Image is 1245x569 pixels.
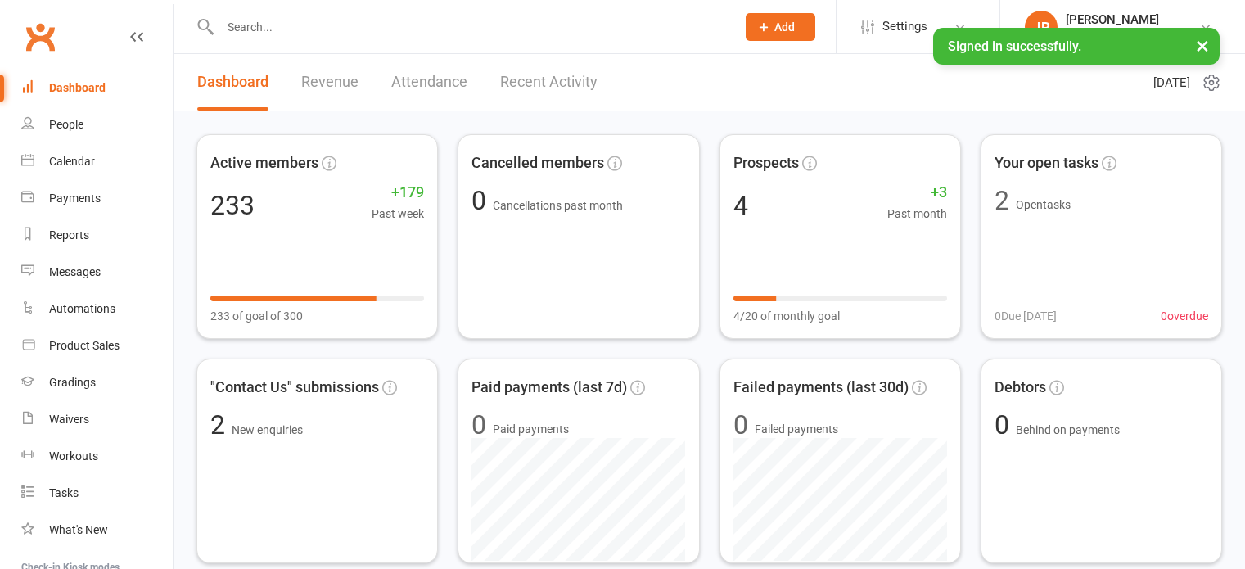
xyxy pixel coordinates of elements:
div: Calendar [49,155,95,168]
div: 0 [471,412,486,438]
span: Open tasks [1016,198,1071,211]
div: Payments [49,192,101,205]
a: Messages [21,254,173,291]
span: Active members [210,151,318,175]
span: 233 of goal of 300 [210,307,303,325]
div: Waivers [49,413,89,426]
span: "Contact Us" submissions [210,376,379,400]
div: Gradings [49,376,96,389]
div: 2 [995,187,1009,214]
a: People [21,106,173,143]
span: Past month [887,205,947,223]
span: Settings [882,8,927,45]
div: Product Sales [49,339,120,352]
a: Gradings [21,364,173,401]
div: 4 [733,192,748,219]
span: Prospects [733,151,799,175]
a: Dashboard [21,70,173,106]
input: Search... [215,16,724,38]
a: Tasks [21,475,173,512]
div: 233 [210,192,255,219]
div: What's New [49,523,108,536]
a: Clubworx [20,16,61,57]
span: +179 [372,181,424,205]
button: Add [746,13,815,41]
a: Recent Activity [500,54,598,111]
span: +3 [887,181,947,205]
span: 4/20 of monthly goal [733,307,840,325]
a: What's New [21,512,173,549]
span: 0 [995,409,1016,440]
span: Cancellations past month [493,199,623,212]
div: JR Martial Arts [1066,27,1159,42]
span: Failed payments [755,420,838,438]
a: Calendar [21,143,173,180]
div: [PERSON_NAME] [1066,12,1159,27]
a: Automations [21,291,173,327]
a: Workouts [21,438,173,475]
div: JR [1025,11,1058,43]
span: New enquiries [232,423,303,436]
span: 0 [471,185,493,216]
span: 2 [210,409,232,440]
div: Automations [49,302,115,315]
div: Reports [49,228,89,242]
a: Attendance [391,54,467,111]
a: Revenue [301,54,359,111]
div: People [49,118,83,131]
div: 0 [733,412,748,438]
span: 0 Due [DATE] [995,307,1057,325]
span: Cancelled members [471,151,604,175]
a: Waivers [21,401,173,438]
span: Past week [372,205,424,223]
span: Your open tasks [995,151,1098,175]
div: Dashboard [49,81,106,94]
span: [DATE] [1153,73,1190,93]
button: × [1188,28,1217,63]
span: Signed in successfully. [948,38,1081,54]
a: Reports [21,217,173,254]
span: Behind on payments [1016,423,1120,436]
span: Debtors [995,376,1046,400]
a: Product Sales [21,327,173,364]
span: Add [774,20,795,34]
span: Paid payments [493,420,569,438]
div: Tasks [49,486,79,499]
a: Payments [21,180,173,217]
div: Workouts [49,449,98,463]
a: Dashboard [197,54,268,111]
span: 0 overdue [1161,307,1208,325]
div: Messages [49,265,101,278]
span: Paid payments (last 7d) [471,376,627,400]
span: Failed payments (last 30d) [733,376,909,400]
